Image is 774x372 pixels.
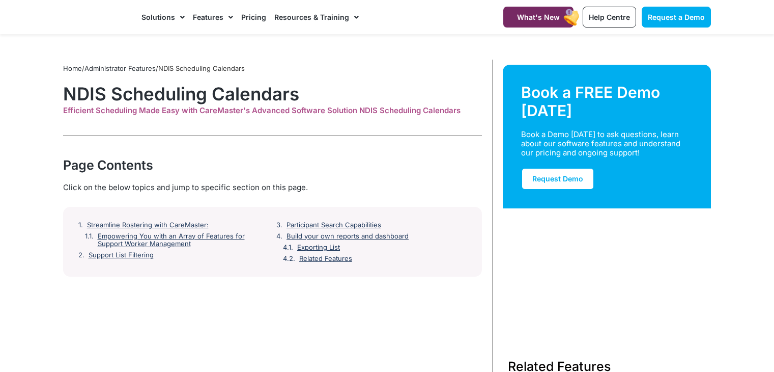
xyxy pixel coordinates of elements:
a: Exporting List [297,244,340,252]
a: Participant Search Capabilities [286,221,381,229]
div: Book a Demo [DATE] to ask questions, learn about our software features and understand our pricing... [521,130,681,157]
div: Click on the below topics and jump to specific section on this page. [63,182,482,193]
a: Empowering You with an Array of Features for Support Worker Management [98,232,269,248]
a: Home [63,64,82,72]
h1: NDIS Scheduling Calendars [63,83,482,104]
a: Related Features [299,255,352,263]
a: Streamline Rostering with CareMaster: [87,221,209,229]
a: Help Centre [583,7,636,28]
div: Efficient Scheduling Made Easy with CareMaster's Advanced Software Solution NDIS Scheduling Calen... [63,106,482,115]
a: What's New [503,7,574,28]
span: Help Centre [589,13,630,21]
a: Administrator Features [84,64,156,72]
a: Support List Filtering [89,251,154,259]
span: NDIS Scheduling Calendars [158,64,245,72]
a: Build your own reports and dashboard [286,232,409,241]
img: Support Worker and NDIS Participant out for a coffee. [503,208,711,333]
a: Request Demo [521,168,594,190]
div: Book a FREE Demo [DATE] [521,83,693,120]
img: CareMaster Logo [63,10,131,25]
span: What's New [517,13,560,21]
span: Request Demo [532,174,583,183]
span: Request a Demo [648,13,705,21]
a: Request a Demo [642,7,711,28]
div: Page Contents [63,156,482,174]
span: / / [63,64,245,72]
